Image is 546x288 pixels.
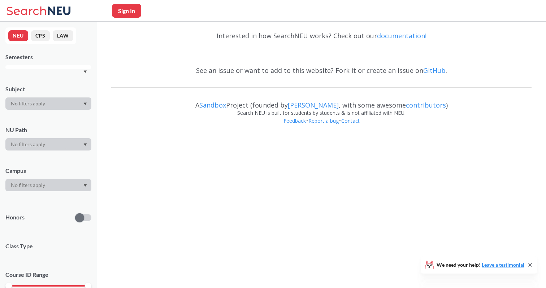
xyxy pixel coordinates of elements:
[308,117,339,124] a: Report a bug
[283,117,306,124] a: Feedback
[5,167,91,175] div: Campus
[288,101,339,109] a: [PERSON_NAME]
[8,30,28,41] button: NEU
[5,126,91,134] div: NU Path
[53,30,73,41] button: LAW
[5,271,91,279] p: Course ID Range
[111,25,532,46] div: Interested in how SearchNEU works? Check out our
[83,143,87,146] svg: Dropdown arrow
[423,66,446,75] a: GitHub
[341,117,360,124] a: Contact
[377,31,426,40] a: documentation!
[482,262,524,268] a: Leave a testimonial
[406,101,446,109] a: contributors
[83,70,87,73] svg: Dropdown arrow
[111,95,532,109] div: A Project (founded by , with some awesome )
[112,4,141,18] button: Sign In
[5,138,91,150] div: Dropdown arrow
[31,30,50,41] button: CPS
[83,184,87,187] svg: Dropdown arrow
[5,53,91,61] div: Semesters
[5,242,91,250] span: Class Type
[5,213,25,222] p: Honors
[111,117,532,136] div: • •
[111,60,532,81] div: See an issue or want to add to this website? Fork it or create an issue on .
[111,109,532,117] div: Search NEU is built for students by students & is not affiliated with NEU.
[83,102,87,105] svg: Dropdown arrow
[5,97,91,110] div: Dropdown arrow
[199,101,226,109] a: Sandbox
[437,262,524,267] span: We need your help!
[5,179,91,191] div: Dropdown arrow
[5,85,91,93] div: Subject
